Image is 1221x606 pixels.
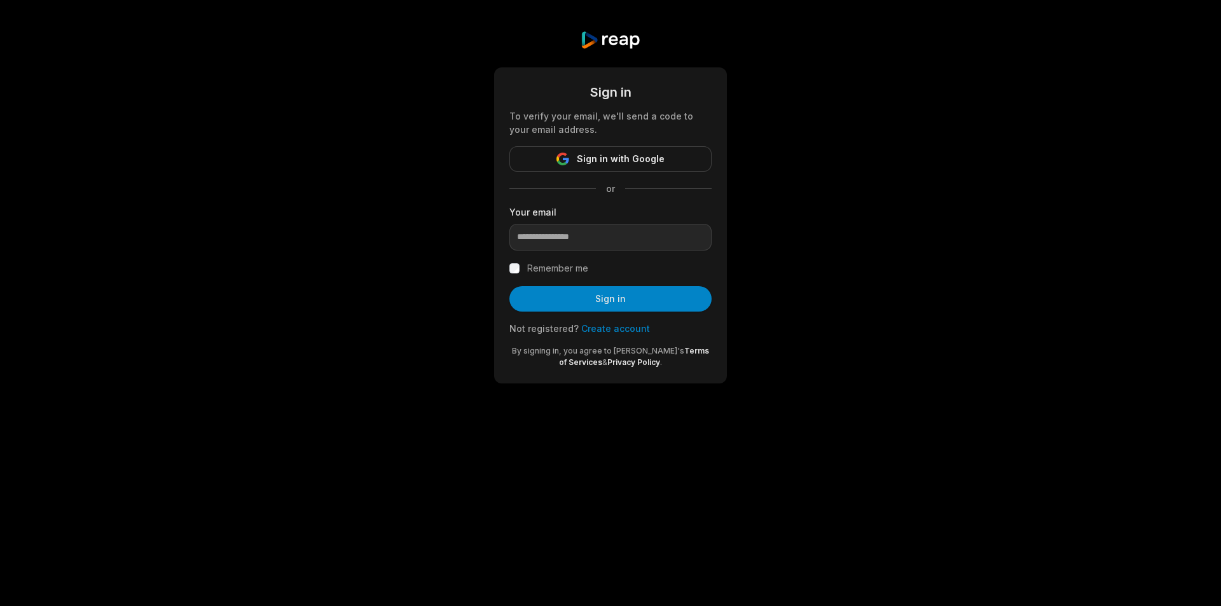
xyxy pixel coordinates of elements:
[509,83,712,102] div: Sign in
[607,357,660,367] a: Privacy Policy
[580,31,640,50] img: reap
[509,286,712,312] button: Sign in
[527,261,588,276] label: Remember me
[509,323,579,334] span: Not registered?
[596,182,625,195] span: or
[577,151,665,167] span: Sign in with Google
[581,323,650,334] a: Create account
[509,109,712,136] div: To verify your email, we'll send a code to your email address.
[660,357,662,367] span: .
[509,146,712,172] button: Sign in with Google
[559,346,709,367] a: Terms of Services
[512,346,684,355] span: By signing in, you agree to [PERSON_NAME]'s
[602,357,607,367] span: &
[509,205,712,219] label: Your email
